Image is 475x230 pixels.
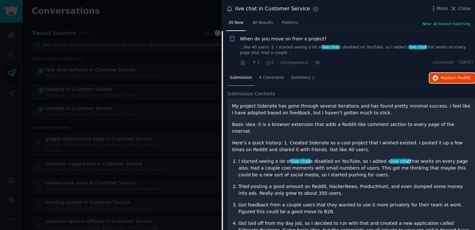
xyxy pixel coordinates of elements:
[437,5,448,12] span: More
[240,36,327,42] a: When do you move on from a project?
[441,75,470,81] span: Reply
[232,121,470,135] p: Basic idea: It is a browser extension that adds a Reddit-like comment section to every page of th...
[456,60,457,66] span: ·
[248,59,249,66] span: ·
[238,158,470,178] p: I started seeing a lot of s disabled on YouTube, so I added a that works on every page also. Had ...
[311,59,312,66] span: ·
[226,18,246,31] a: 20 New
[290,159,311,164] span: live chat
[429,73,475,83] button: Replyon Reddit
[266,60,274,66] span: 6
[450,5,470,12] button: Close
[250,18,275,31] a: All Results
[276,59,278,66] span: ·
[262,59,263,66] span: ·
[459,60,473,66] span: [DATE]
[227,90,275,97] span: Submission Contents
[238,183,470,197] p: Tried posting a good amount on Reddit, HackerNews, ProductHunt, and even dumped some money into a...
[409,45,427,49] span: live chat
[252,20,273,26] span: All Results
[240,45,473,56] a: ...like 40 users. 2. I started seeing a lot oflive chats disabled on YouTube, so I added alive ch...
[280,18,301,31] a: Patterns
[433,60,454,66] span: u/2urnesst
[282,20,298,26] span: Patterns
[422,21,470,27] button: New: AI-based matching
[228,20,243,26] span: 20 New
[280,60,309,65] span: r/Entrepreneur
[322,45,340,49] span: live chat
[238,202,470,215] p: Got feedback from a couple users that they wanted to use it more privately for their team at work...
[235,5,310,13] div: live chat in Customer Service
[251,60,259,66] span: 1
[452,76,470,80] span: on Reddit
[458,5,470,12] span: Close
[232,140,470,153] p: Here’s a quick history: 1. Created Sidenote as a cool project that I wished existed. I posted it ...
[430,5,448,12] button: More
[230,75,252,81] span: Submission
[291,75,310,81] span: Summary
[232,103,470,116] p: My project Sidenote has gone through several iterations and has found pretty minimal success. I f...
[259,75,284,81] span: 6 Comments
[390,159,410,164] span: live chat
